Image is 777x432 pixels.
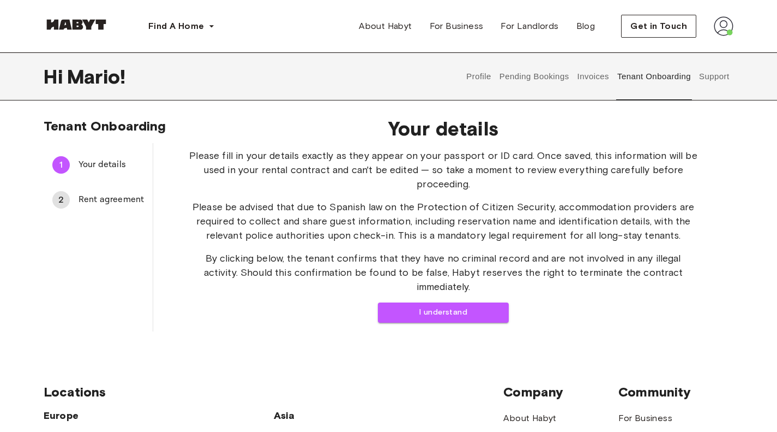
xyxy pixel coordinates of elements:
[52,191,70,209] div: 2
[576,20,595,33] span: Blog
[44,65,67,88] span: Hi
[576,52,610,100] button: Invoices
[52,156,70,174] div: 1
[44,152,153,178] div: 1Your details
[616,52,692,100] button: Tenant Onboarding
[44,409,274,422] span: Europe
[44,384,503,400] span: Locations
[618,412,672,425] a: For Business
[501,20,558,33] span: For Landlords
[140,15,224,37] button: Find A Home
[44,19,109,30] img: Habyt
[79,158,144,171] span: Your details
[274,409,389,422] span: Asia
[188,200,698,242] span: Please be advised that due to Spanish law on the Protection of Citizen Security, accommodation pr...
[462,52,733,100] div: user profile tabs
[67,65,125,88] span: Mario !
[188,149,698,191] span: Please fill in your details exactly as they appear on your passport or ID card. Once saved, this ...
[148,20,204,33] span: Find A Home
[568,15,604,37] a: Blog
[498,52,570,100] button: Pending Bookings
[421,15,492,37] a: For Business
[350,15,420,37] a: About Habyt
[79,193,144,206] span: Rent agreement
[630,20,687,33] span: Get in Touch
[618,384,733,400] span: Community
[492,15,567,37] a: For Landlords
[44,118,166,134] span: Tenant Onboarding
[359,20,412,33] span: About Habyt
[621,15,696,38] button: Get in Touch
[44,187,153,213] div: 2Rent agreement
[714,16,733,36] img: avatar
[430,20,484,33] span: For Business
[378,303,509,323] button: I understand
[697,52,731,100] button: Support
[503,384,618,400] span: Company
[188,117,698,140] span: Your details
[188,251,698,294] span: By clicking below, the tenant confirms that they have no criminal record and are not involved in ...
[465,52,493,100] button: Profile
[503,412,556,425] a: About Habyt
